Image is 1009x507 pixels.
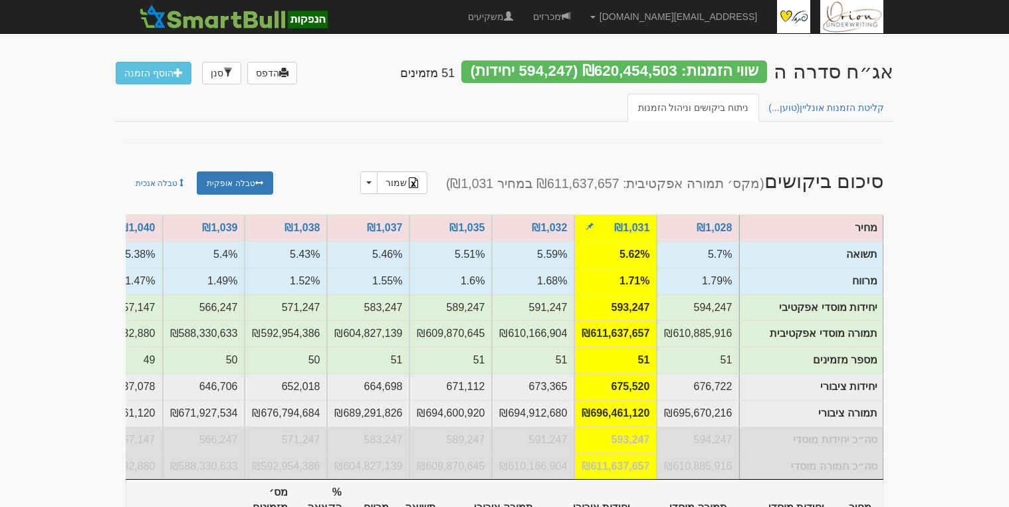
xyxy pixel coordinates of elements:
[245,268,327,294] td: מרווח
[740,268,883,294] td: מרווח
[327,241,409,268] td: תשואה
[657,241,739,268] td: תשואה
[532,222,567,233] a: ₪1,032
[367,222,402,233] a: ₪1,037
[409,453,492,480] td: סה״כ תמורה
[627,94,760,122] a: ניתוח ביקושים וניהול הזמנות
[245,347,327,373] td: מספר מזמינים
[657,294,739,321] td: יחידות אפקטיבי
[327,294,409,321] td: יחידות אפקטיבי
[327,373,409,400] td: יחידות ציבורי
[245,453,327,480] td: סה״כ תמורה
[574,268,657,294] td: מרווח
[492,241,574,268] td: תשואה
[409,294,492,321] td: יחידות אפקטיבי
[163,373,245,400] td: יחידות ציבורי
[247,62,297,84] a: הדפס
[768,102,800,113] span: (טוען...)
[758,94,895,122] a: קליטת הזמנות אונליין(טוען...)
[740,400,883,427] td: תמורה ציבורי
[492,427,574,453] td: סה״כ יחידות
[310,170,894,194] h2: סיכום ביקושים
[327,268,409,294] td: מרווח
[574,400,657,427] td: תמורה ציבורי
[120,222,155,233] a: ₪1,040
[400,67,455,80] h4: 51 מזמינים
[409,427,492,453] td: סה״כ יחידות
[409,347,492,373] td: מספר מזמינים
[774,60,893,82] div: פתאל החזקות (1998) בע"מ - אג״ח (סדרה ה) - הנפקה לציבור
[245,427,327,453] td: סה״כ יחידות
[657,347,739,373] td: מספר מזמינים
[163,241,245,268] td: תשואה
[409,373,492,400] td: יחידות ציבורי
[574,373,657,400] td: יחידות ציבורי
[574,320,657,347] td: תמורה אפקטיבית
[461,60,767,83] div: שווי הזמנות: ₪620,454,503 (594,247 יחידות)
[409,320,492,347] td: תמורה אפקטיבית
[740,348,883,374] td: מספר מזמינים
[245,294,327,321] td: יחידות אפקטיבי
[163,347,245,373] td: מספר מזמינים
[740,241,883,268] td: תשואה
[327,320,409,347] td: תמורה אפקטיבית
[327,400,409,427] td: תמורה ציבורי
[740,427,883,453] td: סה״כ יחידות מוסדי
[574,294,657,321] td: יחידות אפקטיבי
[697,222,732,233] a: ₪1,028
[574,453,657,480] td: סה״כ תמורה
[657,427,739,453] td: סה״כ יחידות
[409,400,492,427] td: תמורה ציבורי
[245,320,327,347] td: תמורה אפקטיבית
[492,347,574,373] td: מספר מזמינים
[163,320,245,347] td: תמורה אפקטיבית
[740,215,883,241] td: מחיר
[163,400,245,427] td: תמורה ציבורי
[740,294,883,321] td: יחידות מוסדי אפקטיבי
[202,62,241,84] a: סנן
[408,177,419,188] img: excel-file-black.png
[284,222,320,233] a: ₪1,038
[377,171,427,194] a: שמור
[245,373,327,400] td: יחידות ציבורי
[327,347,409,373] td: מספר מזמינים
[163,294,245,321] td: יחידות אפקטיבי
[446,176,764,191] small: (מקס׳ תמורה אפקטיבית: ₪611,637,657 במחיר ₪1,031)
[492,373,574,400] td: יחידות ציבורי
[574,241,657,268] td: תשואה
[657,453,739,480] td: סה״כ תמורה
[116,62,191,84] a: הוסף הזמנה
[492,400,574,427] td: תמורה ציבורי
[163,427,245,453] td: סה״כ יחידות
[163,268,245,294] td: מרווח
[327,427,409,453] td: סה״כ יחידות
[657,400,739,427] td: תמורה ציבורי
[327,453,409,480] td: סה״כ תמורה
[202,222,237,233] a: ₪1,039
[245,241,327,268] td: תשואה
[449,222,485,233] a: ₪1,035
[136,3,331,30] img: SmartBull Logo
[740,453,883,480] td: סה״כ תמורה מוסדי
[245,400,327,427] td: תמורה ציבורי
[492,268,574,294] td: מרווח
[492,453,574,480] td: סה״כ תמורה
[492,320,574,347] td: תמורה אפקטיבית
[492,294,574,321] td: יחידות אפקטיבי
[657,320,739,347] td: תמורה אפקטיבית
[574,347,657,373] td: מספר מזמינים
[657,268,739,294] td: מרווח
[574,427,657,453] td: סה״כ יחידות
[740,374,883,401] td: יחידות ציבורי
[409,268,492,294] td: מרווח
[614,222,649,233] a: ₪1,031
[163,453,245,480] td: סה״כ תמורה
[409,241,492,268] td: תשואה
[657,373,739,400] td: יחידות ציבורי
[197,171,273,195] a: טבלה אופקית
[126,171,195,195] a: טבלה אנכית
[740,321,883,348] td: תמורה מוסדי אפקטיבית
